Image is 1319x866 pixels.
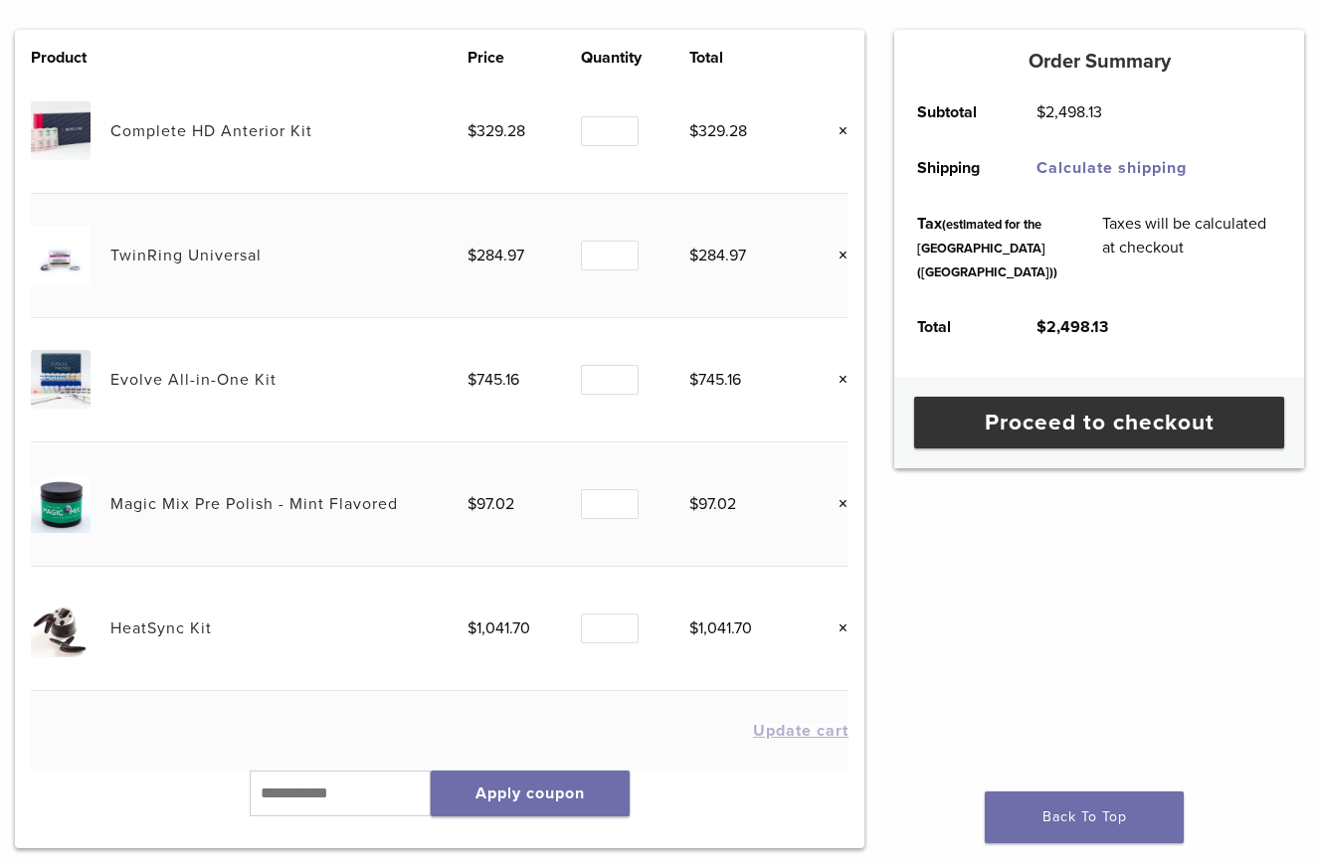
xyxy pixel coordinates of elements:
[917,217,1057,280] small: (estimated for the [GEOGRAPHIC_DATA] ([GEOGRAPHIC_DATA]))
[689,246,698,265] span: $
[468,618,476,638] span: $
[110,494,398,514] a: Magic Mix Pre Polish - Mint Flavored
[468,121,476,141] span: $
[431,771,630,816] button: Apply coupon
[823,118,848,144] a: Remove this item
[823,615,848,641] a: Remove this item
[689,618,752,638] bdi: 1,041.70
[689,494,698,514] span: $
[1036,102,1102,122] bdi: 2,498.13
[31,46,110,70] th: Product
[581,46,690,70] th: Quantity
[823,243,848,268] a: Remove this item
[468,246,476,265] span: $
[468,370,476,390] span: $
[753,723,848,739] button: Update cart
[468,121,525,141] bdi: 329.28
[1036,102,1045,122] span: $
[823,367,848,393] a: Remove this item
[985,791,1184,843] a: Back To Top
[110,618,212,638] a: HeatSync Kit
[31,474,90,533] img: Magic Mix Pre Polish - Mint Flavored
[1036,317,1108,337] bdi: 2,498.13
[894,140,1014,196] th: Shipping
[468,494,514,514] bdi: 97.02
[894,50,1304,74] h5: Order Summary
[689,121,698,141] span: $
[689,121,747,141] bdi: 329.28
[31,101,90,160] img: Complete HD Anterior Kit
[689,370,741,390] bdi: 745.16
[468,618,530,638] bdi: 1,041.70
[689,46,802,70] th: Total
[823,491,848,517] a: Remove this item
[894,196,1079,299] th: Tax
[689,246,746,265] bdi: 284.97
[110,246,262,265] a: TwinRing Universal
[1036,317,1046,337] span: $
[468,370,519,390] bdi: 745.16
[31,350,90,409] img: Evolve All-in-One Kit
[914,397,1284,448] a: Proceed to checkout
[468,46,580,70] th: Price
[894,85,1014,140] th: Subtotal
[468,494,476,514] span: $
[689,494,736,514] bdi: 97.02
[468,246,524,265] bdi: 284.97
[110,370,277,390] a: Evolve All-in-One Kit
[894,299,1014,355] th: Total
[110,121,312,141] a: Complete HD Anterior Kit
[689,618,698,638] span: $
[31,226,90,284] img: TwinRing Universal
[31,599,90,657] img: HeatSync Kit
[689,370,698,390] span: $
[1079,196,1304,299] td: Taxes will be calculated at checkout
[1036,158,1187,178] a: Calculate shipping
